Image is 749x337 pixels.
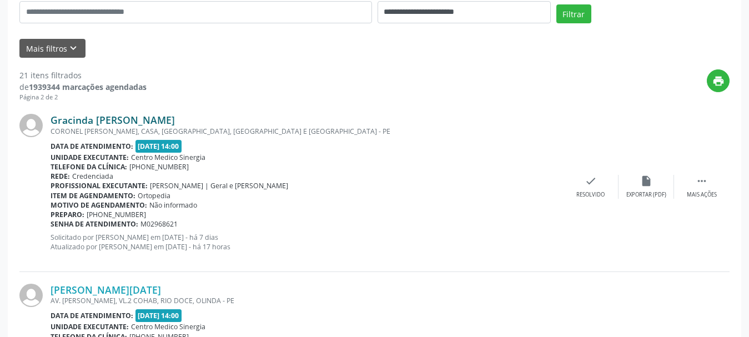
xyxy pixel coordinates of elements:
img: img [19,114,43,137]
span: Não informado [149,200,197,210]
b: Motivo de agendamento: [51,200,147,210]
b: Unidade executante: [51,322,129,331]
b: Rede: [51,172,70,181]
div: Página 2 de 2 [19,93,147,102]
button: Filtrar [556,4,591,23]
b: Senha de atendimento: [51,219,138,229]
span: Ortopedia [138,191,170,200]
span: [PHONE_NUMBER] [87,210,146,219]
span: [PHONE_NUMBER] [129,162,189,172]
span: [DATE] 14:00 [135,140,182,153]
b: Preparo: [51,210,84,219]
p: Solicitado por [PERSON_NAME] em [DATE] - há 7 dias Atualizado por [PERSON_NAME] em [DATE] - há 17... [51,233,563,252]
b: Unidade executante: [51,153,129,162]
b: Telefone da clínica: [51,162,127,172]
div: Mais ações [687,191,717,199]
b: Item de agendamento: [51,191,135,200]
div: AV. [PERSON_NAME], VL.2 COHAB, RIO DOCE, OLINDA - PE [51,296,563,305]
a: Gracinda [PERSON_NAME] [51,114,175,126]
b: Data de atendimento: [51,311,133,320]
div: 21 itens filtrados [19,69,147,81]
button: Mais filtroskeyboard_arrow_down [19,39,86,58]
span: [PERSON_NAME] | Geral e [PERSON_NAME] [150,181,288,190]
div: CORONEL [PERSON_NAME], CASA, [GEOGRAPHIC_DATA], [GEOGRAPHIC_DATA] E [GEOGRAPHIC_DATA] - PE [51,127,563,136]
a: [PERSON_NAME][DATE] [51,284,161,296]
i: keyboard_arrow_down [67,42,79,54]
span: Centro Medico Sinergia [131,322,205,331]
i: insert_drive_file [640,175,652,187]
div: Resolvido [576,191,605,199]
div: de [19,81,147,93]
img: img [19,284,43,307]
b: Data de atendimento: [51,142,133,151]
div: Exportar (PDF) [626,191,666,199]
span: M02968621 [140,219,178,229]
i:  [696,175,708,187]
button: print [707,69,730,92]
span: Centro Medico Sinergia [131,153,205,162]
b: Profissional executante: [51,181,148,190]
span: Credenciada [72,172,113,181]
i: print [712,75,725,87]
i: check [585,175,597,187]
span: [DATE] 14:00 [135,309,182,322]
strong: 1939344 marcações agendadas [29,82,147,92]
